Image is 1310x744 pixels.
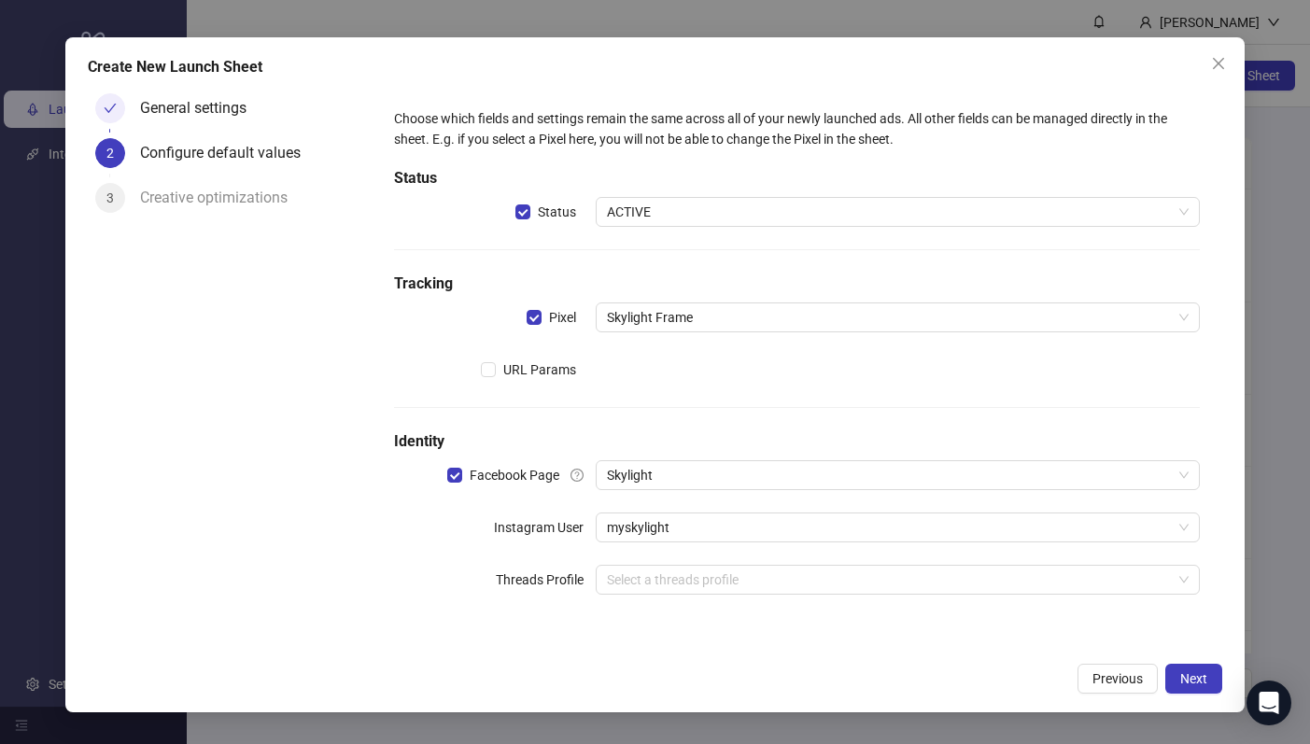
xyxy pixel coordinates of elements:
[1092,671,1143,686] span: Previous
[104,102,117,115] span: check
[607,303,1189,331] span: Skylight Frame
[496,565,596,595] label: Threads Profile
[140,138,316,168] div: Configure default values
[106,190,114,205] span: 3
[394,430,1200,453] h5: Identity
[394,273,1200,295] h5: Tracking
[496,359,584,380] span: URL Params
[462,465,567,485] span: Facebook Page
[394,108,1200,149] div: Choose which fields and settings remain the same across all of your newly launched ads. All other...
[570,469,584,482] span: question-circle
[140,93,261,123] div: General settings
[1204,49,1233,78] button: Close
[106,146,114,161] span: 2
[1247,681,1291,725] div: Open Intercom Messenger
[140,183,303,213] div: Creative optimizations
[1211,56,1226,71] span: close
[1165,664,1222,694] button: Next
[494,512,596,542] label: Instagram User
[530,202,584,222] span: Status
[607,513,1189,541] span: myskylight
[1078,664,1158,694] button: Previous
[607,461,1189,489] span: Skylight
[394,167,1200,190] h5: Status
[542,307,584,328] span: Pixel
[88,56,1222,78] div: Create New Launch Sheet
[607,198,1189,226] span: ACTIVE
[1180,671,1207,686] span: Next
